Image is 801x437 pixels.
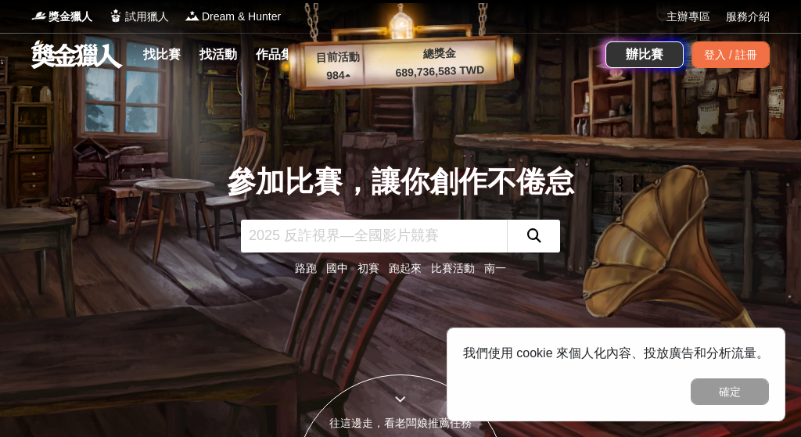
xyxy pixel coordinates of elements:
[193,44,243,66] a: 找活動
[31,8,47,23] img: Logo
[48,9,92,25] span: 獎金獵人
[484,262,506,274] a: 南一
[250,44,300,66] a: 作品集
[666,9,710,25] a: 主辦專區
[326,262,348,274] a: 國中
[241,220,507,253] input: 2025 反詐視界—全國影片競賽
[369,61,511,82] p: 689,736,583 TWD
[31,9,92,25] a: Logo獎金獵人
[108,9,169,25] a: Logo試用獵人
[185,8,200,23] img: Logo
[307,66,370,85] p: 984 ▴
[463,346,769,360] span: 我們使用 cookie 來個人化內容、投放廣告和分析流量。
[691,378,769,405] button: 確定
[295,262,317,274] a: 路跑
[227,160,574,204] div: 參加比賽，讓你創作不倦怠
[108,8,124,23] img: Logo
[431,262,475,274] a: 比賽活動
[137,44,187,66] a: 找比賽
[368,43,510,64] p: 總獎金
[605,41,684,68] a: 辦比賽
[389,262,422,274] a: 跑起來
[296,415,505,432] div: 往這邊走，看老闆娘推薦任務
[202,9,281,25] span: Dream & Hunter
[306,48,369,67] p: 目前活動
[185,9,281,25] a: LogoDream & Hunter
[125,9,169,25] span: 試用獵人
[357,262,379,274] a: 初賽
[691,41,770,68] div: 登入 / 註冊
[726,9,770,25] a: 服務介紹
